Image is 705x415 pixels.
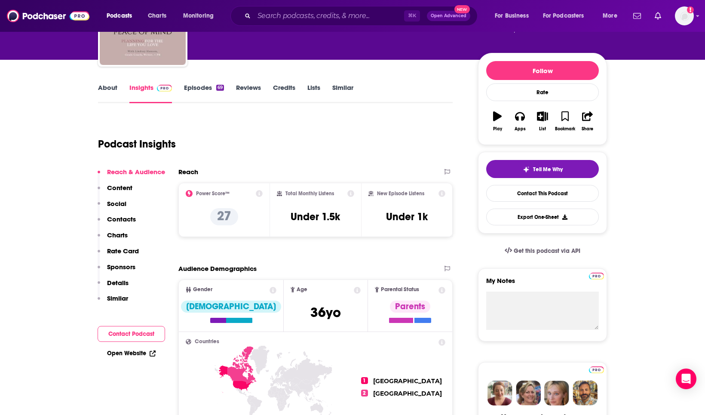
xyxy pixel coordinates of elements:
img: Jon Profile [573,381,598,406]
svg: Add a profile image [687,6,694,13]
span: Monitoring [183,10,214,22]
button: Social [98,200,126,215]
div: 69 [216,85,224,91]
img: User Profile [675,6,694,25]
div: Parents [390,301,430,313]
button: open menu [177,9,225,23]
div: Bookmark [555,126,575,132]
p: Reach & Audience [107,168,165,176]
a: Pro website [589,271,604,280]
button: List [531,106,554,137]
button: Sponsors [98,263,135,279]
div: Rate [486,83,599,101]
p: Sponsors [107,263,135,271]
h1: Podcast Insights [98,138,176,151]
img: Podchaser Pro [589,366,604,373]
button: open menu [101,9,143,23]
a: Lists [307,83,320,103]
p: Charts [107,231,128,239]
button: tell me why sparkleTell Me Why [486,160,599,178]
a: Episodes69 [184,83,224,103]
a: Contact This Podcast [486,185,599,202]
span: 1 [361,377,368,384]
div: Open Intercom Messenger [676,369,696,389]
span: [GEOGRAPHIC_DATA] [373,377,442,385]
span: Parental Status [381,287,419,292]
span: Open Advanced [431,14,466,18]
div: Search podcasts, credits, & more... [239,6,486,26]
a: Pro website [589,365,604,373]
h3: Under 1.5k [291,210,340,223]
button: Charts [98,231,128,247]
a: Show notifications dropdown [651,9,665,23]
h3: Under 1k [386,210,428,223]
h2: New Episode Listens [377,191,424,197]
p: Similar [107,294,128,302]
img: Podchaser - Follow, Share and Rate Podcasts [7,8,89,24]
button: Contacts [98,215,136,231]
button: open menu [489,9,539,23]
button: open menu [597,9,628,23]
a: Similar [332,83,353,103]
div: Apps [515,126,526,132]
button: Apps [509,106,531,137]
input: Search podcasts, credits, & more... [254,9,404,23]
button: Details [98,279,129,295]
a: Show notifications dropdown [630,9,644,23]
h2: Audience Demographics [178,264,257,273]
span: New [454,5,470,13]
span: For Business [495,10,529,22]
button: Open AdvancedNew [427,11,470,21]
p: Contacts [107,215,136,223]
img: Podchaser Pro [589,273,604,280]
img: Barbara Profile [516,381,541,406]
img: Sydney Profile [487,381,512,406]
div: List [539,126,546,132]
a: Open Website [107,350,156,357]
div: Play [493,126,502,132]
span: 36 yo [310,304,341,321]
button: Bookmark [554,106,576,137]
span: Logged in as sarahhallprinc [675,6,694,25]
span: Podcasts [107,10,132,22]
span: Age [297,287,307,292]
img: Jules Profile [544,381,569,406]
h2: Reach [178,168,198,176]
button: Export One-Sheet [486,209,599,225]
span: Countries [195,339,219,344]
button: Content [98,184,132,200]
button: Similar [98,294,128,310]
a: Get this podcast via API [498,240,587,261]
span: Gender [193,287,212,292]
h2: Total Monthly Listens [285,191,334,197]
button: Rate Card [98,247,139,263]
label: My Notes [486,277,599,292]
span: For Podcasters [543,10,584,22]
a: InsightsPodchaser Pro [129,83,172,103]
p: Rate Card [107,247,139,255]
button: open menu [537,9,597,23]
p: Social [107,200,126,208]
span: ⌘ K [404,10,420,22]
span: Charts [148,10,166,22]
button: Play [486,106,509,137]
p: 27 [210,208,238,225]
button: Contact Podcast [98,326,165,342]
a: Reviews [236,83,261,103]
span: Get this podcast via API [514,247,580,255]
a: Charts [142,9,172,23]
button: Show profile menu [675,6,694,25]
img: Podchaser Pro [157,85,172,92]
h2: Power Score™ [196,191,230,197]
button: Share [576,106,599,137]
button: Follow [486,61,599,80]
a: About [98,83,117,103]
span: 2 [361,390,368,397]
button: Reach & Audience [98,168,165,184]
div: [DEMOGRAPHIC_DATA] [181,301,281,313]
span: More [603,10,617,22]
div: Share [582,126,593,132]
span: Tell Me Why [533,166,563,173]
p: Content [107,184,132,192]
